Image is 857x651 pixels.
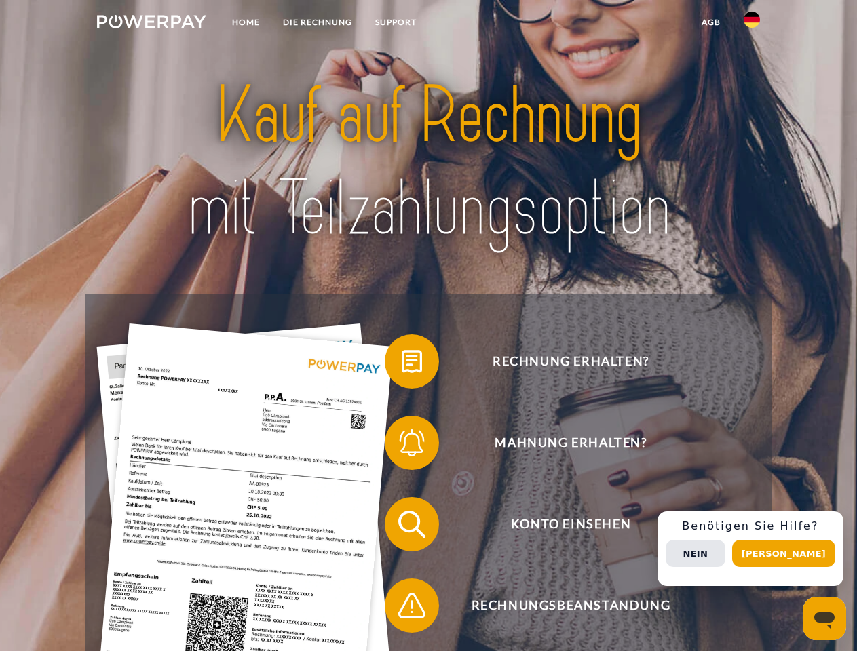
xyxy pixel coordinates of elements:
img: de [744,12,760,28]
a: DIE RECHNUNG [271,10,364,35]
img: qb_warning.svg [395,589,429,623]
span: Konto einsehen [404,497,737,551]
span: Rechnung erhalten? [404,334,737,389]
iframe: Schaltfläche zum Öffnen des Messaging-Fensters [803,597,846,640]
h3: Benötigen Sie Hilfe? [666,519,835,533]
a: agb [690,10,732,35]
a: SUPPORT [364,10,428,35]
button: [PERSON_NAME] [732,540,835,567]
button: Mahnung erhalten? [385,416,738,470]
img: logo-powerpay-white.svg [97,15,206,28]
div: Schnellhilfe [658,511,843,586]
img: qb_bell.svg [395,426,429,460]
a: Home [221,10,271,35]
span: Mahnung erhalten? [404,416,737,470]
span: Rechnungsbeanstandung [404,578,737,633]
button: Rechnung erhalten? [385,334,738,389]
img: title-powerpay_de.svg [130,65,727,260]
img: qb_bill.svg [395,344,429,378]
button: Rechnungsbeanstandung [385,578,738,633]
button: Konto einsehen [385,497,738,551]
img: qb_search.svg [395,507,429,541]
button: Nein [666,540,725,567]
